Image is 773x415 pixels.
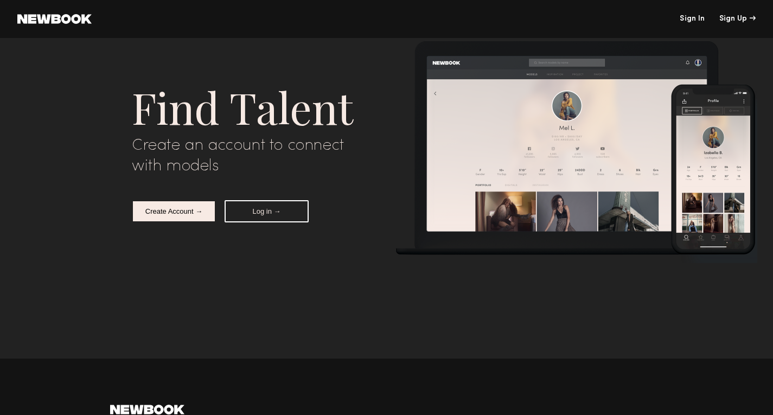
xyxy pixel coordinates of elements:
[132,200,216,222] button: Create Account →
[680,15,705,23] a: Sign In
[395,41,757,263] img: devices.png
[132,78,379,136] div: Find Talent
[132,136,379,176] div: Create an account to connect with models
[719,15,756,23] div: Sign Up
[225,200,309,222] button: Log in →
